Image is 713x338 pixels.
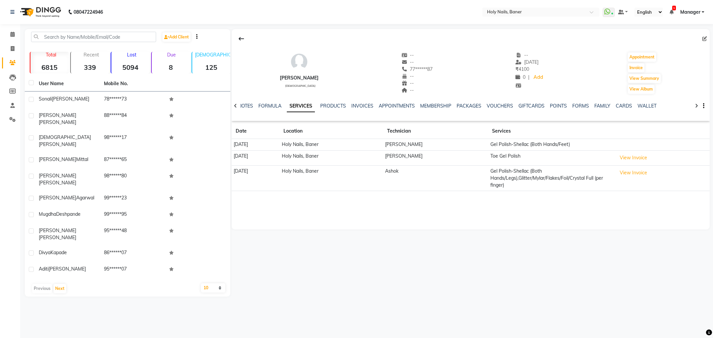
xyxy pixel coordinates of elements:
span: [PERSON_NAME] [39,234,76,240]
span: ₹ [515,66,518,72]
span: -- [401,87,414,93]
strong: 125 [192,63,231,71]
a: PACKAGES [457,103,481,109]
span: -- [401,52,414,58]
td: [DATE] [232,150,280,165]
span: [PERSON_NAME] [39,119,76,125]
th: Mobile No. [100,76,165,92]
span: | [528,74,529,81]
a: Add [532,73,544,82]
span: [DATE] [515,59,539,65]
td: Gel Polish-Shellac (Both Hands/Legs),Glitter/Mylar/Flakes/Foil/Crystal Full (per finger) [488,165,614,191]
a: WALLET [637,103,657,109]
a: PRODUCTS [320,103,346,109]
span: [DEMOGRAPHIC_DATA] [285,84,316,88]
td: Holy Nails, Baner [279,150,383,165]
button: Invoice [628,63,644,72]
span: [PERSON_NAME] [39,180,76,186]
span: [PERSON_NAME] [52,96,89,102]
td: [DATE] [232,165,280,191]
span: [PERSON_NAME] [39,173,76,179]
a: 1 [670,9,674,15]
button: View Summary [628,74,661,83]
strong: 8 [152,63,190,71]
div: Back to Client [234,32,248,45]
span: [PERSON_NAME] [39,156,76,162]
td: Gel Polish-Shellac (Both Hands/Feet) [488,139,614,151]
span: Aditi [39,266,48,272]
p: Recent [74,52,109,58]
a: INVOICES [351,103,373,109]
span: Sonali [39,96,52,102]
a: FORMULA [258,103,281,109]
a: GIFTCARDS [518,103,545,109]
strong: 6815 [30,63,69,71]
b: 08047224946 [74,3,103,21]
span: [PERSON_NAME] [39,227,76,233]
button: Appointment [628,52,656,62]
th: Date [232,124,280,139]
a: MEMBERSHIP [420,103,451,109]
span: Agarwal [76,195,94,201]
td: Toe Gel Polish [488,150,614,165]
img: avatar [289,52,309,72]
span: [PERSON_NAME] [48,266,86,272]
span: Mittal [76,156,88,162]
p: [DEMOGRAPHIC_DATA] [195,52,231,58]
span: Kapade [50,249,67,256]
strong: 5094 [111,63,150,71]
td: Ashok [383,165,488,191]
td: Holy Nails, Baner [279,139,383,151]
span: Divya [39,249,50,256]
td: Holy Nails, Baner [279,165,383,191]
a: Add Client [162,32,191,42]
th: Location [279,124,383,139]
a: APPOINTMENTS [379,103,415,109]
span: [DEMOGRAPHIC_DATA] [39,134,91,140]
button: Next [53,284,66,293]
span: Manager [680,9,700,16]
th: Services [488,124,614,139]
a: VOUCHERS [487,103,513,109]
span: -- [401,73,414,79]
span: [PERSON_NAME] [39,141,76,147]
a: FAMILY [594,103,610,109]
a: POINTS [550,103,567,109]
a: CARDS [616,103,632,109]
a: NOTES [238,103,253,109]
td: [PERSON_NAME] [383,139,488,151]
span: Mugdha [39,211,56,217]
button: View Invoice [617,153,650,163]
span: [PERSON_NAME] [39,112,76,118]
td: [PERSON_NAME] [383,150,488,165]
a: FORMS [572,103,589,109]
span: Deshpande [56,211,81,217]
p: Due [153,52,190,58]
p: Lost [114,52,150,58]
span: 0 [515,74,525,80]
a: SERVICES [287,100,315,112]
img: logo [17,3,63,21]
p: Total [33,52,69,58]
button: View Invoice [617,168,650,178]
th: Technician [383,124,488,139]
span: [PERSON_NAME] [39,195,76,201]
input: Search by Name/Mobile/Email/Code [31,32,156,42]
span: 4100 [515,66,529,72]
div: [PERSON_NAME] [280,74,319,81]
th: User Name [35,76,100,92]
span: -- [515,52,528,58]
button: View Album [628,84,655,94]
td: [DATE] [232,139,280,151]
strong: 339 [71,63,109,71]
span: -- [401,59,414,65]
span: -- [401,80,414,86]
span: 1 [672,6,676,10]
